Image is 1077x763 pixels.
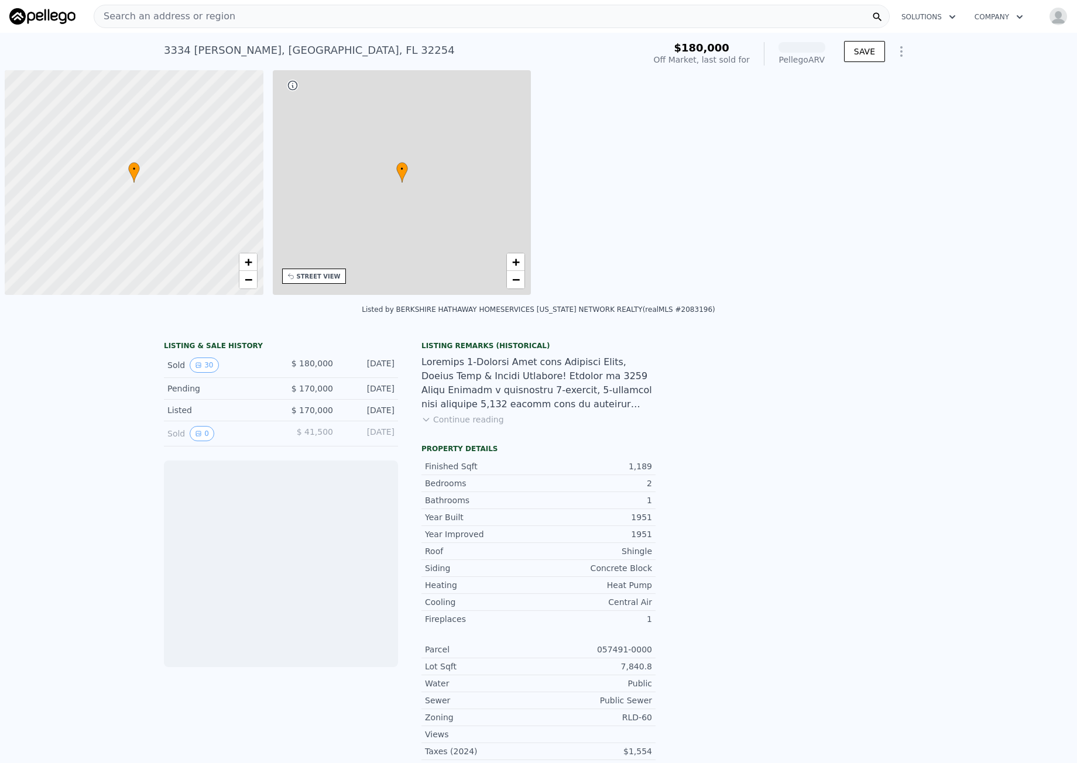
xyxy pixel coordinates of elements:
div: Year Built [425,511,538,523]
div: Cooling [425,596,538,608]
div: Property details [421,444,656,453]
div: Sewer [425,695,538,706]
div: Public Sewer [538,695,652,706]
div: Heating [425,579,538,591]
div: Off Market, last sold for [654,54,750,66]
div: 2 [538,477,652,489]
div: Sold [167,358,272,373]
a: Zoom in [507,253,524,271]
span: • [128,164,140,174]
span: − [244,272,252,287]
div: Siding [425,562,538,574]
div: Lot Sqft [425,661,538,672]
div: Water [425,678,538,689]
div: Roof [425,545,538,557]
div: Views [425,728,538,740]
div: Parcel [425,644,538,655]
button: Company [965,6,1033,28]
div: Taxes (2024) [425,745,538,757]
span: Search an address or region [94,9,235,23]
div: Central Air [538,596,652,608]
span: + [244,255,252,269]
div: 1951 [538,528,652,540]
div: Pellego ARV [778,54,825,66]
div: Pending [167,383,272,394]
div: Year Improved [425,528,538,540]
div: 7,840.8 [538,661,652,672]
button: Continue reading [421,414,504,425]
a: Zoom out [239,271,257,288]
div: 1,189 [538,460,652,472]
span: + [512,255,520,269]
div: Fireplaces [425,613,538,625]
div: Listed [167,404,272,416]
div: Heat Pump [538,579,652,591]
div: LISTING & SALE HISTORY [164,341,398,353]
div: [DATE] [342,383,395,394]
div: Concrete Block [538,562,652,574]
span: • [396,164,408,174]
img: Pellego [777,699,815,737]
div: • [128,162,140,183]
div: Shingle [538,545,652,557]
span: $ 180,000 [291,359,333,368]
div: 1 [538,494,652,506]
div: Listing Remarks (Historical) [421,341,656,350]
div: STREET VIEW [297,272,341,281]
span: $ 170,000 [291,384,333,393]
span: $ 170,000 [291,405,333,415]
div: Loremips 1-Dolorsi Amet cons Adipisci Elits, Doeius Temp & Incidi Utlabore! Etdolor ma 3259 Aliqu... [421,355,656,411]
div: 3334 [PERSON_NAME] , [GEOGRAPHIC_DATA] , FL 32254 [164,42,455,59]
div: 1 [538,613,652,625]
span: $180,000 [674,42,729,54]
div: RLD-60 [538,712,652,723]
div: Bathrooms [425,494,538,506]
span: − [512,272,520,287]
div: [DATE] [342,358,395,373]
div: Sold [167,426,272,441]
div: Bedrooms [425,477,538,489]
img: avatar [1049,7,1068,26]
div: [DATE] [342,426,395,441]
div: Finished Sqft [425,460,538,472]
a: Zoom out [507,271,524,288]
div: • [396,162,408,183]
div: $1,554 [538,745,652,757]
button: View historical data [190,426,214,441]
div: Listed by BERKSHIRE HATHAWAY HOMESERVICES [US_STATE] NETWORK REALTY (realMLS #2083196) [362,305,715,314]
button: SAVE [844,41,885,62]
a: Zoom in [239,253,257,271]
div: [DATE] [342,404,395,416]
button: Solutions [892,6,965,28]
div: 1951 [538,511,652,523]
div: 057491-0000 [538,644,652,655]
div: Public [538,678,652,689]
img: Pellego [9,8,76,25]
button: Show Options [890,40,913,63]
span: $ 41,500 [297,427,333,437]
button: View historical data [190,358,218,373]
div: Zoning [425,712,538,723]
